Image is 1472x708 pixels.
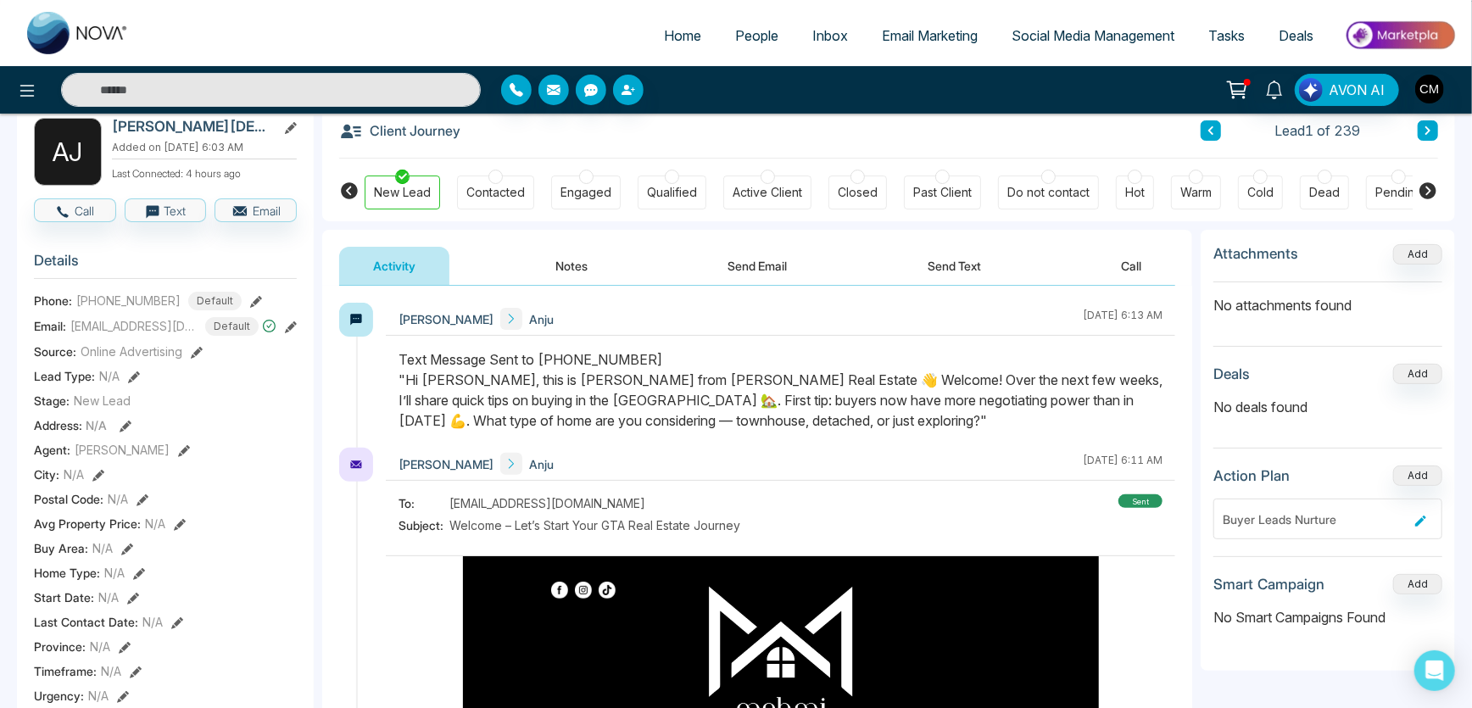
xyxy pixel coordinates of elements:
div: sent [1118,494,1163,508]
h3: Client Journey [339,118,460,143]
span: Lead Type: [34,367,95,385]
img: User Avatar [1415,75,1444,103]
button: Notes [521,247,622,285]
a: Deals [1262,20,1330,52]
p: Last Connected: 4 hours ago [112,163,297,181]
span: Inbox [812,27,848,44]
div: [DATE] 6:13 AM [1083,308,1163,330]
div: Buyer Leads Nurture [1223,510,1408,528]
span: N/A [90,638,110,655]
img: Lead Flow [1299,78,1323,102]
h2: [PERSON_NAME][DEMOGRAPHIC_DATA] [112,118,270,135]
span: Agent: [34,441,70,459]
span: City : [34,465,59,483]
span: N/A [142,613,163,631]
a: Email Marketing [865,20,995,52]
button: AVON AI [1295,74,1399,106]
span: Default [205,317,259,336]
div: Active Client [733,184,802,201]
button: Add [1393,465,1442,486]
span: [PERSON_NAME] [399,455,493,473]
p: No attachments found [1213,282,1442,315]
span: Phone: [34,292,72,309]
span: Postal Code : [34,490,103,508]
button: Send Text [894,247,1015,285]
div: A J [34,118,102,186]
div: Warm [1180,184,1212,201]
div: Contacted [466,184,525,201]
span: Tasks [1208,27,1245,44]
span: Anju [529,310,554,328]
div: Open Intercom Messenger [1414,650,1455,691]
button: Add [1393,244,1442,265]
span: Buy Area : [34,539,88,557]
a: Home [647,20,718,52]
div: Past Client [913,184,972,201]
h3: Details [34,252,297,278]
span: [PERSON_NAME] [75,441,170,459]
button: Add [1393,364,1442,384]
span: [EMAIL_ADDRESS][DOMAIN_NAME] [70,317,198,335]
span: Avg Property Price : [34,515,141,532]
span: Default [188,292,242,310]
a: People [718,20,795,52]
span: Stage: [34,392,70,410]
button: Call [34,198,116,222]
div: Closed [838,184,878,201]
button: Add [1393,574,1442,594]
span: N/A [88,687,109,705]
span: Source: [34,343,76,360]
span: [PHONE_NUMBER] [76,292,181,309]
span: To: [399,494,449,512]
span: N/A [64,465,84,483]
span: Home [664,27,701,44]
div: Hot [1125,184,1145,201]
span: N/A [108,490,128,508]
div: Qualified [647,184,697,201]
button: Send Email [694,247,822,285]
button: Activity [339,247,449,285]
span: Urgency : [34,687,84,705]
div: Cold [1247,184,1274,201]
div: Pending [1375,184,1422,201]
span: Deals [1279,27,1313,44]
div: Engaged [560,184,611,201]
h3: Deals [1213,365,1250,382]
span: [PERSON_NAME] [399,310,493,328]
span: Email Marketing [882,27,978,44]
span: Address: [34,416,107,434]
span: N/A [86,418,107,432]
button: Text [125,198,207,222]
img: Nova CRM Logo [27,12,129,54]
span: Lead 1 of 239 [1274,120,1360,141]
a: Tasks [1191,20,1262,52]
h3: Smart Campaign [1213,576,1324,593]
span: N/A [92,539,113,557]
div: Do not contact [1007,184,1090,201]
p: No deals found [1213,397,1442,417]
span: Last Contact Date : [34,613,138,631]
span: N/A [98,588,119,606]
span: Email: [34,317,66,335]
span: Welcome – Let’s Start Your GTA Real Estate Journey [449,516,740,534]
span: Start Date : [34,588,94,606]
a: Social Media Management [995,20,1191,52]
span: [EMAIL_ADDRESS][DOMAIN_NAME] [449,494,645,512]
h3: Attachments [1213,245,1298,262]
span: New Lead [74,392,131,410]
span: Province : [34,638,86,655]
div: New Lead [374,184,431,201]
span: Add [1393,246,1442,260]
span: Anju [529,455,554,473]
img: Market-place.gif [1339,16,1462,54]
span: N/A [145,515,165,532]
span: Timeframe : [34,662,97,680]
span: Subject: [399,516,449,534]
span: N/A [101,662,121,680]
span: N/A [104,564,125,582]
span: Social Media Management [1012,27,1174,44]
span: Online Advertising [81,343,182,360]
span: AVON AI [1329,80,1385,100]
a: Inbox [795,20,865,52]
span: Home Type : [34,564,100,582]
